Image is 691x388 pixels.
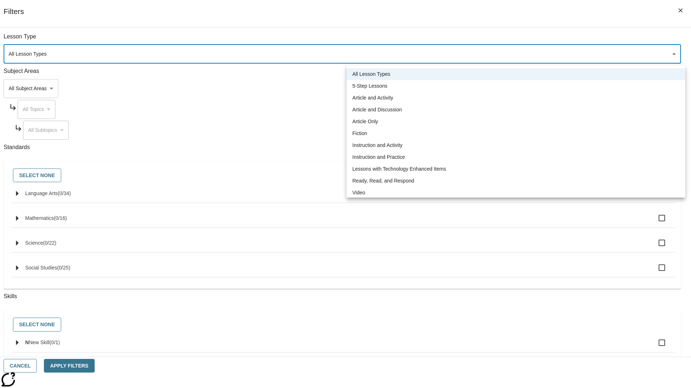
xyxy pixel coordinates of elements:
li: All Lesson Types [347,68,685,80]
li: Fiction [347,128,685,139]
li: Ready, Read, and Respond [347,175,685,187]
li: Instruction and Activity [347,139,685,151]
li: 5-Step Lessons [347,80,685,92]
li: Article Only [347,116,685,128]
li: Lessons with Technology Enhanced Items [347,163,685,175]
ul: Select a lesson type [347,65,685,202]
li: Instruction and Practice [347,151,685,163]
li: Video [347,187,685,199]
li: Article and Discussion [347,104,685,116]
li: Article and Activity [347,92,685,104]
